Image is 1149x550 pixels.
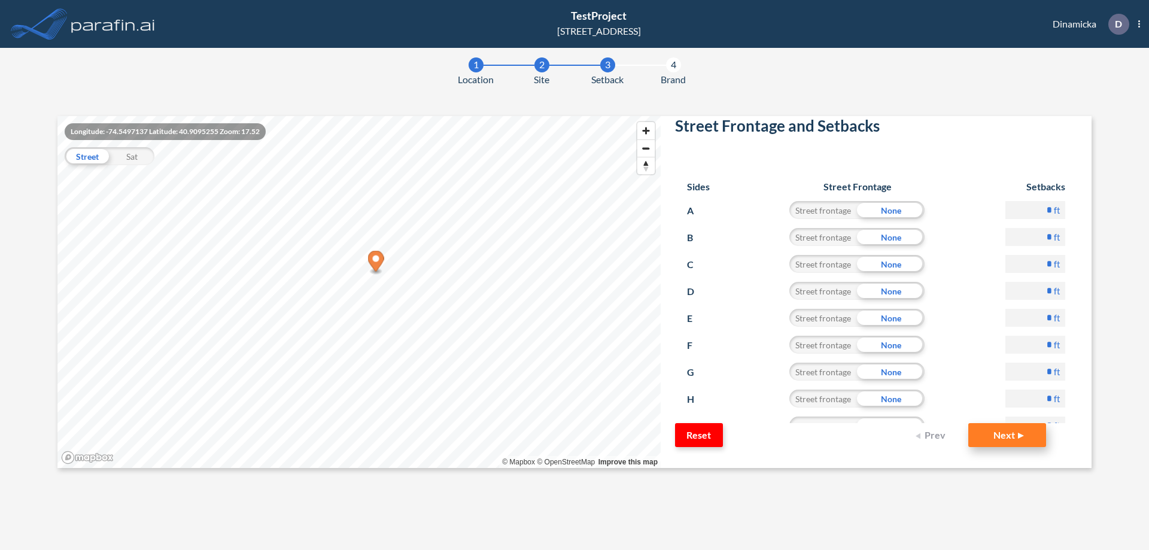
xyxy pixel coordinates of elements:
[637,139,655,157] button: Zoom out
[1054,285,1060,297] label: ft
[637,157,655,174] button: Reset bearing to north
[600,57,615,72] div: 3
[1054,420,1060,432] label: ft
[534,57,549,72] div: 2
[687,390,709,409] p: H
[1054,258,1060,270] label: ft
[789,201,857,219] div: Street frontage
[537,458,595,466] a: OpenStreetMap
[458,72,494,87] span: Location
[857,390,925,408] div: None
[1054,312,1060,324] label: ft
[591,72,624,87] span: Setback
[687,417,709,436] p: I
[857,336,925,354] div: None
[1054,393,1060,405] label: ft
[368,251,384,275] div: Map marker
[1115,19,1122,29] p: D
[557,24,641,38] div: [STREET_ADDRESS]
[857,309,925,327] div: None
[1054,366,1060,378] label: ft
[789,336,857,354] div: Street frontage
[789,390,857,408] div: Street frontage
[598,458,658,466] a: Improve this map
[687,363,709,382] p: G
[857,255,925,273] div: None
[687,255,709,274] p: C
[1054,339,1060,351] label: ft
[789,363,857,381] div: Street frontage
[61,451,114,464] a: Mapbox homepage
[857,228,925,246] div: None
[69,12,157,36] img: logo
[502,458,535,466] a: Mapbox
[469,57,484,72] div: 1
[1005,181,1065,192] h6: Setbacks
[687,282,709,301] p: D
[857,201,925,219] div: None
[687,309,709,328] p: E
[857,363,925,381] div: None
[675,423,723,447] button: Reset
[637,140,655,157] span: Zoom out
[65,123,266,140] div: Longitude: -74.5497137 Latitude: 40.9095255 Zoom: 17.52
[666,57,681,72] div: 4
[789,282,857,300] div: Street frontage
[687,201,709,220] p: A
[675,117,1077,140] h2: Street Frontage and Setbacks
[110,147,154,165] div: Sat
[778,181,937,192] h6: Street Frontage
[968,423,1046,447] button: Next
[908,423,956,447] button: Prev
[789,228,857,246] div: Street frontage
[1054,204,1060,216] label: ft
[65,147,110,165] div: Street
[687,336,709,355] p: F
[687,181,710,192] h6: Sides
[571,9,627,22] span: TestProject
[637,122,655,139] button: Zoom in
[789,417,857,434] div: Street frontage
[857,417,925,434] div: None
[857,282,925,300] div: None
[534,72,549,87] span: Site
[1054,231,1060,243] label: ft
[57,116,661,468] canvas: Map
[687,228,709,247] p: B
[661,72,686,87] span: Brand
[1035,14,1140,35] div: Dinamicka
[789,309,857,327] div: Street frontage
[789,255,857,273] div: Street frontage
